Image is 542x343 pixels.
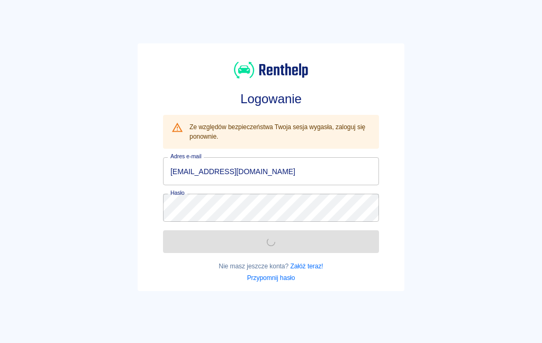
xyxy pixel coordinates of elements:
p: Nie masz jeszcze konta? [163,261,379,271]
div: Ze względów bezpieczeństwa Twoja sesja wygasła, zaloguj się ponownie. [189,118,371,146]
h3: Logowanie [163,92,379,106]
img: Renthelp logo [234,60,308,80]
a: Załóż teraz! [290,263,323,270]
a: Przypomnij hasło [247,274,295,282]
label: Hasło [170,189,185,197]
label: Adres e-mail [170,152,201,160]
